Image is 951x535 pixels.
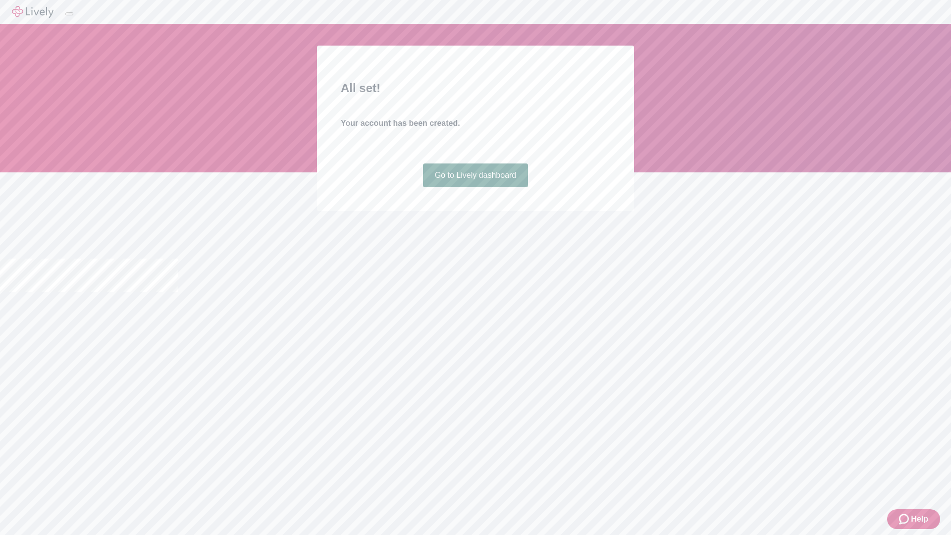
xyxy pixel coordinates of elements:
[65,12,73,15] button: Log out
[887,509,940,529] button: Zendesk support iconHelp
[899,513,911,525] svg: Zendesk support icon
[341,117,610,129] h4: Your account has been created.
[423,163,528,187] a: Go to Lively dashboard
[341,79,610,97] h2: All set!
[12,6,53,18] img: Lively
[911,513,928,525] span: Help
